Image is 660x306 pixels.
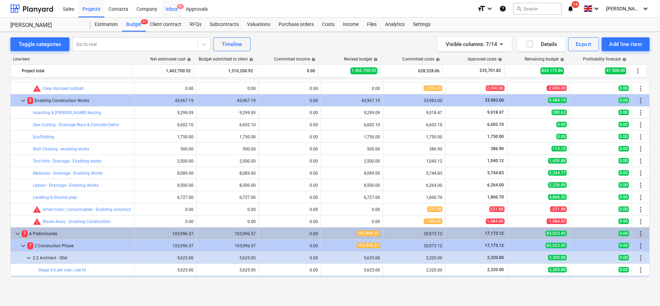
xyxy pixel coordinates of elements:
[324,122,380,127] div: 6,602.10
[137,159,194,164] div: 2,500.00
[621,57,626,62] span: help
[137,268,194,272] div: 5,625.00
[637,121,645,129] span: More actions
[446,40,503,49] div: Visible columns : 7/14
[637,145,645,153] span: More actions
[137,243,194,248] div: 103,996.57
[637,84,645,93] span: More actions
[548,158,567,164] span: 1,459.88
[363,18,381,31] a: Files
[619,158,629,164] span: 0.00
[146,18,186,31] a: Client contract
[262,243,318,248] div: 0.00
[262,256,318,260] div: 0.00
[386,98,442,103] div: 33,983.00
[386,243,442,248] div: 20,973.12
[27,95,131,106] div: Enabling Construction Works
[262,98,318,103] div: 0.00
[383,65,440,76] div: 628,528.06
[490,146,505,151] span: 386.90
[262,171,318,176] div: 0.00
[33,110,101,115] a: Hoarding & [PERSON_NAME] fencing
[634,67,642,75] span: More actions
[468,57,502,62] div: Approved costs
[619,219,629,224] span: 0.00
[567,4,574,13] i: notifications
[324,183,380,188] div: 8,500.00
[556,134,567,139] span: 0.00
[324,147,380,151] div: 500.00
[548,98,567,103] span: 9,984.19
[33,147,89,151] a: Wall Chasing - enabling works
[381,18,409,31] a: Analytics
[484,98,505,103] span: 33,983.00
[243,18,274,31] a: Valuations
[546,231,567,236] span: 83,023.45
[262,268,318,272] div: 0.00
[199,207,256,212] div: 0.00
[199,57,253,62] div: Budget submitted to client
[27,242,33,249] span: 7
[262,195,318,200] div: 0.00
[619,206,629,212] span: 0.00
[489,206,505,212] span: 231.88
[386,135,442,139] div: 1,750.00
[122,18,146,31] a: Budget9+
[576,40,592,49] div: Export
[609,40,642,49] div: Add line-item
[33,171,103,176] a: Materials - Drainage - Enabling Works
[427,206,442,212] span: 231.88
[13,230,22,238] span: keyboard_arrow_down
[199,219,256,224] div: 0.00
[487,158,505,163] span: 1,040.12
[556,122,567,127] span: 0.00
[619,267,629,272] span: 0.00
[262,231,318,236] div: 0.00
[497,57,502,62] span: help
[619,122,629,127] span: 0.00
[33,135,54,139] a: Scaffolding
[318,18,339,31] div: Costs
[199,159,256,164] div: 2,500.00
[637,254,645,262] span: More actions
[386,147,442,151] div: 386.90
[350,67,377,74] span: 1,462,700.92
[206,18,243,31] div: Subcontracts
[548,194,567,200] span: 4,866.30
[324,171,380,176] div: 8,089.00
[548,182,567,188] span: 2,236.00
[33,217,41,226] span: Committed costs exceed revised budget
[386,159,442,164] div: 1,040.12
[38,268,86,272] a: Stage 5-6 per visit / per hr
[137,183,194,188] div: 8,500.00
[592,4,601,13] i: keyboard_arrow_down
[517,37,565,51] button: Details
[583,57,626,62] div: Profitability forecast
[137,219,194,224] div: 0.00
[572,1,579,8] span: 14
[540,67,564,74] span: 834,172.86
[274,18,318,31] a: Purchase orders
[619,110,629,115] span: 0.00
[637,217,645,226] span: More actions
[10,37,69,51] button: Toggle categories
[91,18,122,31] a: Estimation
[122,18,146,31] div: Budget
[137,135,194,139] div: 1,750.00
[199,183,256,188] div: 8,500.00
[262,147,318,151] div: 0.00
[637,230,645,238] span: More actions
[487,255,505,260] span: 2,320.00
[487,170,505,175] span: 5,744.83
[409,18,435,31] div: Settings
[548,170,567,176] span: 2,344.17
[513,3,562,15] button: Search
[551,110,567,115] span: 280.62
[213,37,251,51] button: Timeline
[434,57,440,62] span: help
[19,96,27,105] span: keyboard_arrow_down
[33,252,131,263] div: 2.2 Architect - SGA
[619,134,629,139] span: 0.00
[386,110,442,115] div: 9,018.47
